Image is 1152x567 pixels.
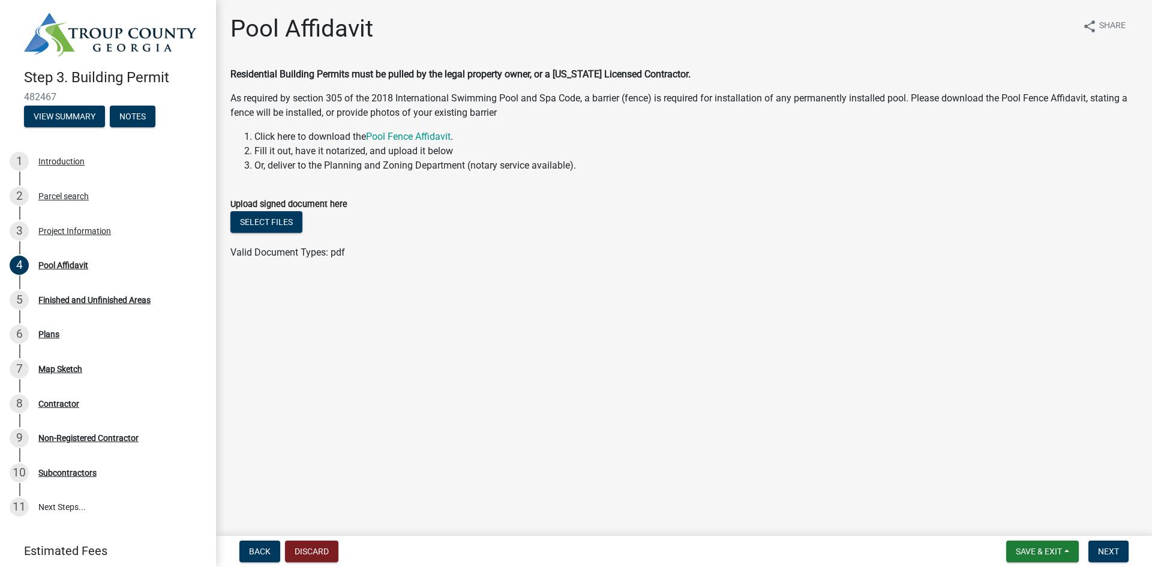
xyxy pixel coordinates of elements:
i: share [1082,19,1097,34]
div: Finished and Unfinished Areas [38,296,151,304]
button: View Summary [24,106,105,127]
span: Share [1099,19,1126,34]
div: 7 [10,359,29,379]
div: Parcel search [38,192,89,200]
span: Back [249,547,271,556]
div: 11 [10,497,29,517]
wm-modal-confirm: Summary [24,112,105,122]
li: Fill it out, have it notarized, and upload it below [254,144,1138,158]
a: Estimated Fees [10,539,197,563]
div: 9 [10,428,29,448]
wm-modal-confirm: Notes [110,112,155,122]
div: 10 [10,463,29,482]
button: Save & Exit [1006,541,1079,562]
div: 8 [10,394,29,413]
li: Or, deliver to the Planning and Zoning Department (notary service available). [254,158,1138,173]
div: 4 [10,256,29,275]
button: Select files [230,211,302,233]
div: Introduction [38,157,85,166]
span: Valid Document Types: pdf [230,247,345,258]
div: Map Sketch [38,365,82,373]
label: Upload signed document here [230,200,347,209]
button: Discard [285,541,338,562]
div: Plans [38,330,59,338]
div: 3 [10,221,29,241]
a: Pool Fence Affidavit [366,131,451,142]
div: Pool Affidavit [38,261,88,269]
div: Contractor [38,400,79,408]
li: Click here to download the . [254,130,1138,144]
div: Non-Registered Contractor [38,434,139,442]
h1: Pool Affidavit [230,14,373,43]
div: 1 [10,152,29,171]
div: 2 [10,187,29,206]
span: Save & Exit [1016,547,1062,556]
img: Troup County, Georgia [24,13,197,56]
div: Subcontractors [38,469,97,477]
button: Next [1088,541,1129,562]
h4: Step 3. Building Permit [24,69,206,86]
button: Notes [110,106,155,127]
button: Back [239,541,280,562]
div: Project Information [38,227,111,235]
strong: Residential Building Permits must be pulled by the legal property owner, or a [US_STATE] Licensed... [230,68,691,80]
div: 5 [10,290,29,310]
span: 482467 [24,91,192,103]
p: As required by section 305 of the 2018 International Swimming Pool and Spa Code, a barrier (fence... [230,91,1138,120]
div: 6 [10,325,29,344]
span: Next [1098,547,1119,556]
button: shareShare [1073,14,1135,38]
